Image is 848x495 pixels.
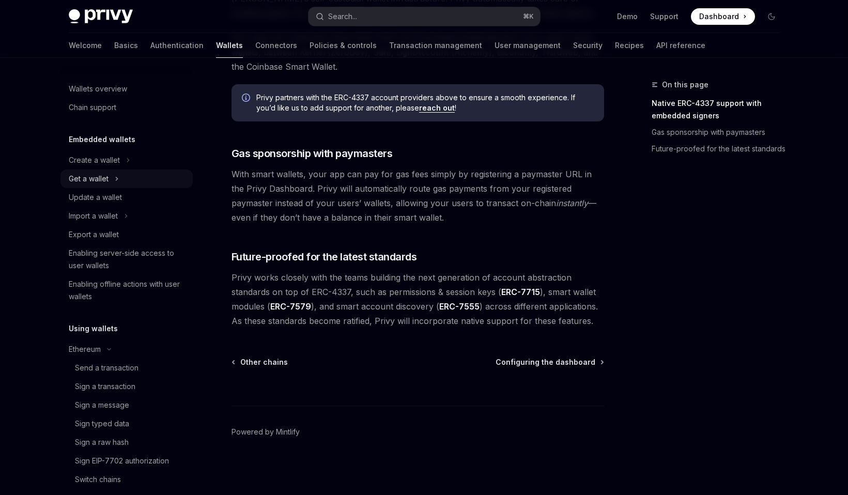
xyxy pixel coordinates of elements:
span: Other chains [240,357,288,367]
a: ERC-7715 [501,287,540,298]
a: Other chains [233,357,288,367]
button: Toggle dark mode [763,8,780,25]
span: With smart wallets, your app can pay for gas fees simply by registering a paymaster URL in the Pr... [232,167,604,225]
a: Security [573,33,603,58]
img: dark logo [69,9,133,24]
div: Sign EIP-7702 authorization [75,455,169,467]
a: Update a wallet [60,188,193,207]
span: On this page [662,79,708,91]
em: instantly [556,198,588,208]
a: Demo [617,11,638,22]
h5: Embedded wallets [69,133,135,146]
a: Connectors [255,33,297,58]
button: Import a wallet [60,207,193,225]
button: Create a wallet [60,151,193,169]
div: Search... [328,10,357,23]
a: Sign EIP-7702 authorization [60,452,193,470]
a: Dashboard [691,8,755,25]
div: Enabling server-side access to user wallets [69,247,187,272]
a: Support [650,11,679,22]
div: Import a wallet [69,210,118,222]
span: ⌘ K [523,12,534,21]
a: Gas sponsorship with paymasters [652,124,788,141]
a: Powered by Mintlify [232,427,300,437]
a: Export a wallet [60,225,193,244]
div: Create a wallet [69,154,120,166]
span: Configuring the dashboard [496,357,595,367]
a: reach out [419,103,455,113]
a: ERC-7579 [270,301,311,312]
svg: Info [242,94,252,104]
a: Send a transaction [60,359,193,377]
span: Dashboard [699,11,739,22]
button: Ethereum [60,340,193,359]
span: Privy partners with the ERC-4337 account providers above to ensure a smooth experience. If you’d ... [256,92,594,113]
div: Send a transaction [75,362,138,374]
div: Sign a message [75,399,129,411]
a: ERC-7555 [439,301,480,312]
a: Native ERC-4337 support with embedded signers [652,95,788,124]
a: Chain support [60,98,193,117]
a: Wallets overview [60,80,193,98]
div: Wallets overview [69,83,127,95]
button: Search...⌘K [309,7,540,26]
a: Enabling offline actions with user wallets [60,275,193,306]
a: Wallets [216,33,243,58]
a: Policies & controls [310,33,377,58]
div: Sign typed data [75,417,129,430]
a: Transaction management [389,33,482,58]
a: Configuring the dashboard [496,357,603,367]
a: Sign typed data [60,414,193,433]
a: Future-proofed for the latest standards [652,141,788,157]
div: Enabling offline actions with user wallets [69,278,187,303]
a: Recipes [615,33,644,58]
a: Switch chains [60,470,193,489]
div: Ethereum [69,343,101,355]
div: Switch chains [75,473,121,486]
div: Export a wallet [69,228,119,241]
a: Sign a transaction [60,377,193,396]
a: Authentication [150,33,204,58]
a: Basics [114,33,138,58]
div: Update a wallet [69,191,122,204]
a: Enabling server-side access to user wallets [60,244,193,275]
a: Sign a raw hash [60,433,193,452]
span: Privy works closely with the teams building the next generation of account abstraction standards ... [232,270,604,328]
div: Sign a raw hash [75,436,129,448]
a: Welcome [69,33,102,58]
div: Sign a transaction [75,380,135,393]
h5: Using wallets [69,322,118,335]
a: Sign a message [60,396,193,414]
span: Gas sponsorship with paymasters [232,146,393,161]
button: Get a wallet [60,169,193,188]
div: Get a wallet [69,173,109,185]
div: Chain support [69,101,116,114]
a: API reference [656,33,705,58]
span: Future-proofed for the latest standards [232,250,417,264]
a: User management [495,33,561,58]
